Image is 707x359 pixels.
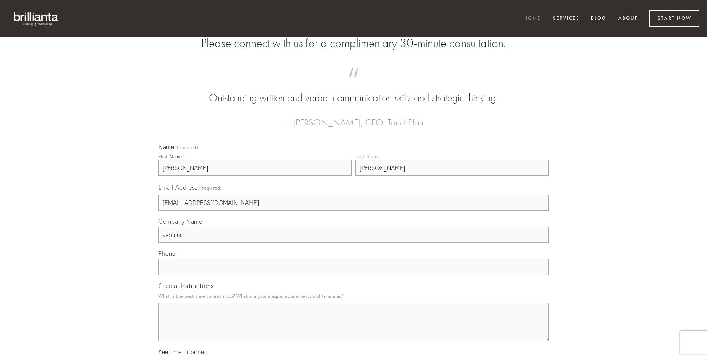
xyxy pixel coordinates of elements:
[586,13,611,25] a: Blog
[158,282,213,289] span: Special Instructions
[158,154,182,159] div: First Name
[171,76,536,106] blockquote: Outstanding written and verbal communication skills and strategic thinking.
[548,13,585,25] a: Services
[158,348,208,356] span: Keep me informed
[177,145,198,150] span: (required)
[158,291,549,301] p: What is the best time to reach you? What are your unique requirements and timelines?
[158,250,176,257] span: Phone
[355,154,378,159] div: Last Name
[171,76,536,91] span: “
[519,13,546,25] a: Home
[158,36,549,50] h2: Please connect with us for a complimentary 30-minute consultation.
[158,143,174,151] span: Name
[171,106,536,130] figcaption: — [PERSON_NAME], CEO, TouchPlan
[613,13,643,25] a: About
[8,8,65,30] img: brillianta - research, strategy, marketing
[158,184,198,191] span: Email Address
[158,218,202,225] span: Company Name
[649,10,699,27] a: Start Now
[200,183,222,193] span: (required)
